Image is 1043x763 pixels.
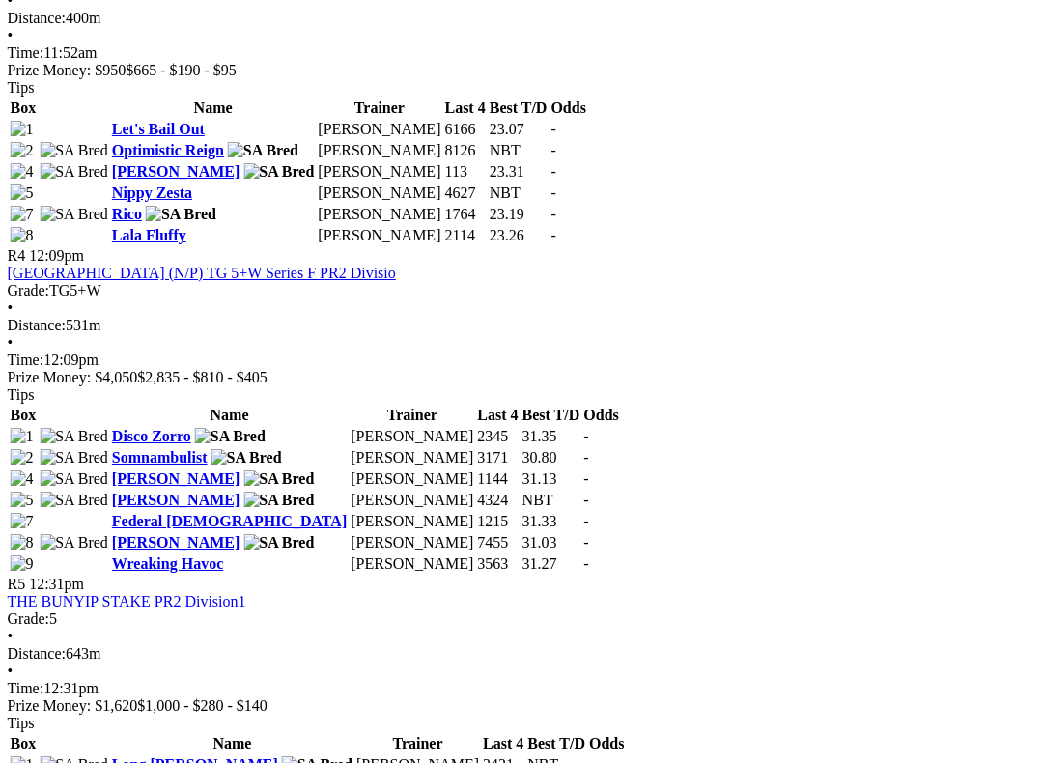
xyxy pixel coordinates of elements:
td: [PERSON_NAME] [351,427,475,446]
img: 1 [11,121,34,138]
img: SA Bred [244,534,315,551]
th: Trainer [355,734,480,753]
td: 3171 [477,448,520,467]
span: 12:31pm [30,576,85,592]
span: • [8,628,14,644]
a: Nippy Zesta [112,184,192,201]
span: Box [11,407,37,423]
img: SA Bred [41,449,109,466]
div: 11:52am [8,44,1035,62]
td: 31.03 [521,533,581,552]
img: 5 [11,184,34,202]
td: 31.33 [521,512,581,531]
img: 9 [11,555,34,573]
span: Box [11,735,37,751]
span: - [584,470,589,487]
td: 1764 [444,205,487,224]
span: $2,835 - $810 - $405 [138,369,268,385]
td: NBT [489,141,549,160]
img: SA Bred [41,428,109,445]
td: 4627 [444,184,487,203]
span: - [584,513,589,529]
div: 643m [8,645,1035,663]
td: 31.35 [521,427,581,446]
img: SA Bred [41,142,109,159]
td: 2345 [477,427,520,446]
span: - [551,142,556,158]
a: [PERSON_NAME] [112,534,240,551]
img: 7 [11,206,34,223]
td: 31.13 [521,469,581,489]
td: 23.19 [489,205,549,224]
span: Time: [8,680,44,696]
span: • [8,334,14,351]
a: THE BUNYIP STAKE PR2 Division1 [8,593,246,609]
td: NBT [521,491,581,510]
a: [GEOGRAPHIC_DATA] (N/P) TG 5+W Series F PR2 Divisio [8,265,396,281]
img: SA Bred [41,534,109,551]
td: 7455 [477,533,520,552]
td: [PERSON_NAME] [318,226,442,245]
img: SA Bred [244,163,315,181]
th: Name [111,99,316,118]
td: 2114 [444,226,487,245]
a: [PERSON_NAME] [112,163,240,180]
span: Box [11,99,37,116]
span: Tips [8,79,35,96]
a: Wreaking Havoc [112,555,223,572]
th: Odds [589,734,626,753]
th: Best T/D [521,406,581,425]
img: SA Bred [41,206,109,223]
th: Name [111,406,348,425]
th: Odds [550,99,587,118]
div: TG5+W [8,282,1035,299]
span: Grade: [8,282,50,298]
td: [PERSON_NAME] [351,533,475,552]
td: [PERSON_NAME] [351,469,475,489]
td: [PERSON_NAME] [318,120,442,139]
td: 8126 [444,141,487,160]
img: SA Bred [146,206,216,223]
td: 3563 [477,554,520,574]
td: 30.80 [521,448,581,467]
td: [PERSON_NAME] [318,205,442,224]
a: Federal [DEMOGRAPHIC_DATA] [112,513,347,529]
span: Grade: [8,610,50,627]
span: $1,000 - $280 - $140 [138,697,268,714]
img: SA Bred [211,449,282,466]
div: 5 [8,610,1035,628]
a: [PERSON_NAME] [112,470,240,487]
td: 23.26 [489,226,549,245]
div: 400m [8,10,1035,27]
th: Last 4 [477,406,520,425]
span: • [8,663,14,679]
span: - [551,163,556,180]
span: - [551,206,556,222]
th: Name [111,734,353,753]
span: R4 [8,247,26,264]
td: [PERSON_NAME] [318,184,442,203]
span: Distance: [8,645,66,662]
td: [PERSON_NAME] [318,162,442,182]
td: 4324 [477,491,520,510]
span: R5 [8,576,26,592]
a: Somnambulist [112,449,208,466]
span: Time: [8,44,44,61]
span: - [584,492,589,508]
span: Tips [8,386,35,403]
a: Optimistic Reign [112,142,224,158]
span: Tips [8,715,35,731]
span: Distance: [8,10,66,26]
td: [PERSON_NAME] [318,141,442,160]
img: SA Bred [41,492,109,509]
td: 1144 [477,469,520,489]
th: Odds [583,406,620,425]
span: - [584,449,589,466]
th: Best T/D [489,99,549,118]
div: Prize Money: $950 [8,62,1035,79]
th: Last 4 [483,734,525,753]
img: 8 [11,534,34,551]
span: Distance: [8,317,66,333]
td: 113 [444,162,487,182]
div: Prize Money: $1,620 [8,697,1035,715]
